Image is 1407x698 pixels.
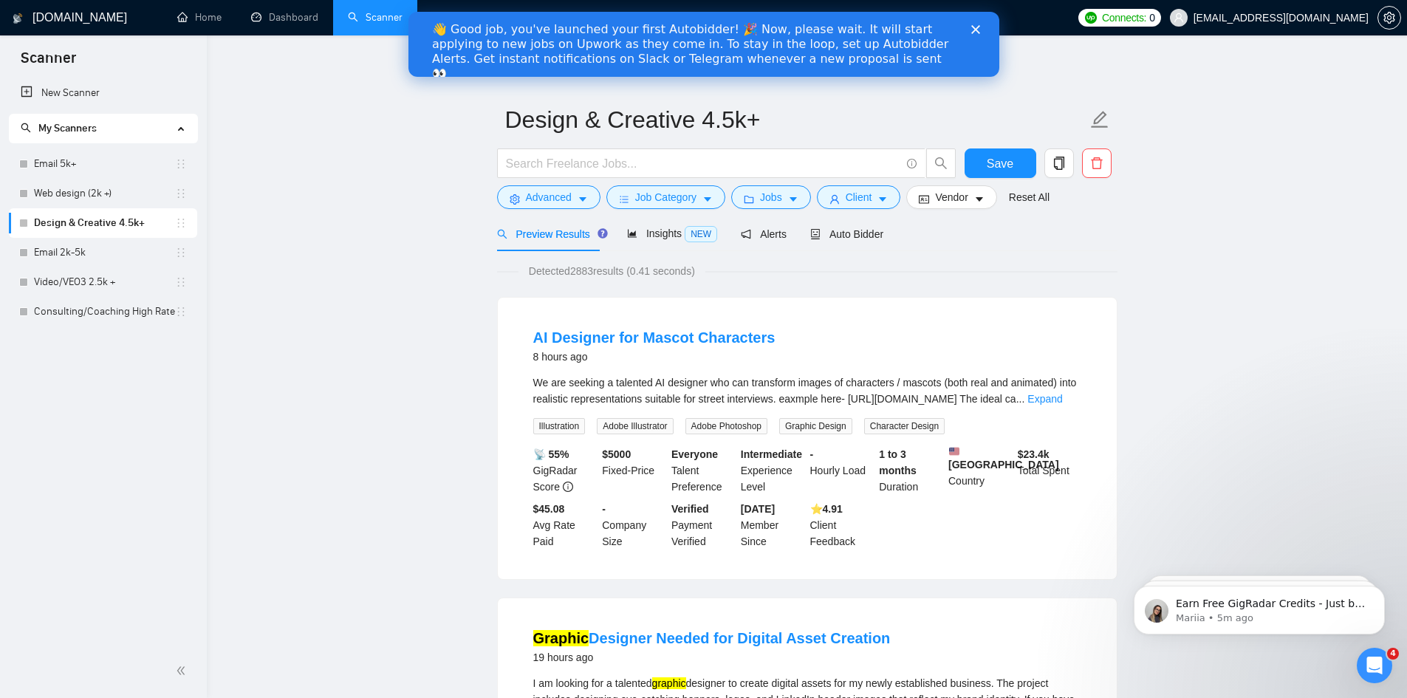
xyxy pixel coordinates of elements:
[497,229,507,239] span: search
[9,78,197,108] li: New Scanner
[1149,10,1155,26] span: 0
[21,123,31,133] span: search
[34,238,175,267] a: Email 2k-5k
[945,446,1015,495] div: Country
[578,194,588,205] span: caret-down
[9,208,197,238] li: Design & Creative 4.5k+
[34,267,175,297] a: Video/VEO3 2.5k +
[635,189,696,205] span: Job Category
[810,503,843,515] b: ⭐️ 4.91
[533,348,776,366] div: 8 hours ago
[702,194,713,205] span: caret-down
[21,122,97,134] span: My Scanners
[1378,12,1400,24] span: setting
[602,503,606,515] b: -
[627,228,637,239] span: area-chart
[518,263,705,279] span: Detected 2883 results (0.41 seconds)
[533,630,891,646] a: GraphicDesigner Needed for Digital Asset Creation
[175,306,187,318] span: holder
[175,188,187,199] span: holder
[9,297,197,326] li: Consulting/Coaching High Rates only
[817,185,901,209] button: userClientcaret-down
[741,503,775,515] b: [DATE]
[533,418,586,434] span: Illustration
[685,418,767,434] span: Adobe Photoshop
[251,11,318,24] a: dashboardDashboard
[807,446,877,495] div: Hourly Load
[533,448,569,460] b: 📡 55%
[1009,189,1050,205] a: Reset All
[1018,448,1050,460] b: $ 23.4k
[807,501,877,550] div: Client Feedback
[879,448,917,476] b: 1 to 3 months
[533,329,776,346] a: AI Designer for Mascot Characters
[907,159,917,168] span: info-circle
[974,194,985,205] span: caret-down
[668,446,738,495] div: Talent Preference
[671,448,718,460] b: Everyone
[741,228,787,240] span: Alerts
[877,194,888,205] span: caret-down
[744,194,754,205] span: folder
[1357,648,1392,683] iframe: Intercom live chat
[596,227,609,240] div: Tooltip anchor
[175,158,187,170] span: holder
[597,418,673,434] span: Adobe Illustrator
[927,157,955,170] span: search
[1377,6,1401,30] button: setting
[652,677,686,689] mark: graphic
[1085,12,1097,24] img: upwork-logo.png
[599,446,668,495] div: Fixed-Price
[530,501,600,550] div: Avg Rate Paid
[1377,12,1401,24] a: setting
[1083,157,1111,170] span: delete
[949,446,959,456] img: 🇺🇸
[34,297,175,326] a: Consulting/Coaching High Rates only
[34,149,175,179] a: Email 5k+
[965,148,1036,178] button: Save
[533,374,1081,407] div: We are seeking a talented AI designer who can transform images of characters / mascots (both real...
[563,13,578,22] div: Close
[177,11,222,24] a: homeHome
[510,194,520,205] span: setting
[506,154,900,173] input: Search Freelance Jobs...
[599,501,668,550] div: Company Size
[1082,148,1112,178] button: delete
[1112,555,1407,658] iframe: Intercom notifications message
[987,154,1013,173] span: Save
[906,185,996,209] button: idcardVendorcaret-down
[919,194,929,205] span: idcard
[497,228,603,240] span: Preview Results
[668,501,738,550] div: Payment Verified
[738,501,807,550] div: Member Since
[38,122,97,134] span: My Scanners
[9,267,197,297] li: Video/VEO3 2.5k +
[533,649,891,666] div: 19 hours ago
[175,276,187,288] span: holder
[685,226,717,242] span: NEW
[810,229,821,239] span: robot
[176,663,191,678] span: double-left
[627,227,717,239] span: Insights
[846,189,872,205] span: Client
[602,448,631,460] b: $ 5000
[9,149,197,179] li: Email 5k+
[810,448,814,460] b: -
[408,12,999,77] iframe: Intercom live chat banner
[760,189,782,205] span: Jobs
[1387,648,1399,660] span: 4
[876,446,945,495] div: Duration
[788,194,798,205] span: caret-down
[9,47,88,78] span: Scanner
[1027,393,1062,405] a: Expand
[741,229,751,239] span: notification
[505,101,1087,138] input: Scanner name...
[9,179,197,208] li: Web design (2k +)
[34,208,175,238] a: Design & Creative 4.5k+
[348,11,403,24] a: searchScanner
[810,228,883,240] span: Auto Bidder
[21,78,185,108] a: New Scanner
